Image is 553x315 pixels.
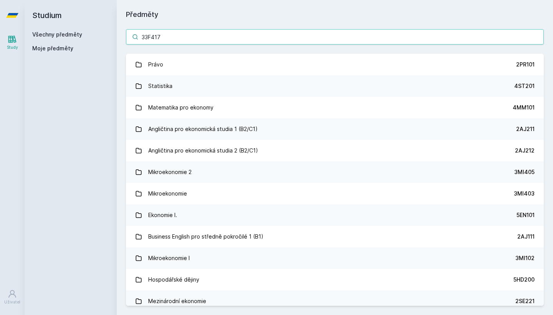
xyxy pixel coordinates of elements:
div: Mikroekonomie [148,186,187,201]
div: Statistika [148,78,172,94]
div: Business English pro středně pokročilé 1 (B1) [148,229,263,244]
a: Study [2,31,23,54]
a: Mikroekonomie 3MI403 [126,183,544,204]
div: 3MI405 [514,168,535,176]
a: Právo 2PR101 [126,54,544,75]
div: 4ST201 [514,82,535,90]
a: Ekonomie I. 5EN101 [126,204,544,226]
a: Business English pro středně pokročilé 1 (B1) 2AJ111 [126,226,544,247]
a: Všechny předměty [32,31,82,38]
a: Uživatel [2,285,23,309]
div: Ekonomie I. [148,207,177,223]
a: Angličtina pro ekonomická studia 2 (B2/C1) 2AJ212 [126,140,544,161]
a: Mikroekonomie 2 3MI405 [126,161,544,183]
div: 3MI403 [514,190,535,197]
div: Mikroekonomie I [148,250,190,266]
a: Mezinárodní ekonomie 2SE221 [126,290,544,312]
a: Matematika pro ekonomy 4MM101 [126,97,544,118]
div: Mikroekonomie 2 [148,164,192,180]
input: Název nebo ident předmětu… [126,29,544,45]
div: 2SE221 [515,297,535,305]
a: Angličtina pro ekonomická studia 1 (B2/C1) 2AJ211 [126,118,544,140]
div: Hospodářské dějiny [148,272,199,287]
div: Angličtina pro ekonomická studia 1 (B2/C1) [148,121,258,137]
div: 5HD200 [513,276,535,283]
span: Moje předměty [32,45,73,52]
div: 3MI102 [515,254,535,262]
div: Angličtina pro ekonomická studia 2 (B2/C1) [148,143,258,158]
div: Mezinárodní ekonomie [148,293,206,309]
div: 5EN101 [517,211,535,219]
div: Study [7,45,18,50]
a: Mikroekonomie I 3MI102 [126,247,544,269]
a: Statistika 4ST201 [126,75,544,97]
a: Hospodářské dějiny 5HD200 [126,269,544,290]
div: 2PR101 [516,61,535,68]
div: Právo [148,57,163,72]
div: Uživatel [4,299,20,305]
h1: Předměty [126,9,544,20]
div: 2AJ212 [515,147,535,154]
div: 2AJ211 [516,125,535,133]
div: 2AJ111 [517,233,535,240]
div: Matematika pro ekonomy [148,100,214,115]
div: 4MM101 [513,104,535,111]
